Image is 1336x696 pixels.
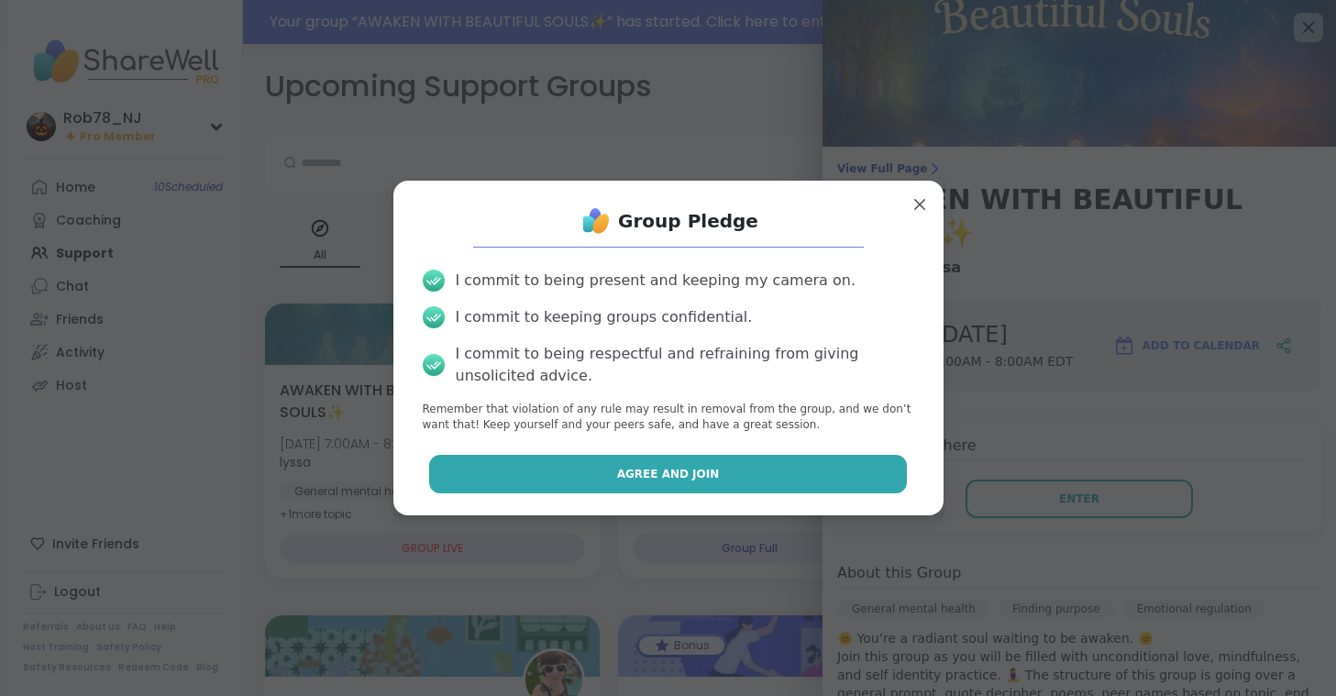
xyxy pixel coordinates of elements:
span: Agree and Join [617,466,720,482]
div: I commit to keeping groups confidential. [456,306,753,328]
button: Agree and Join [429,455,907,493]
img: ShareWell Logo [578,203,614,239]
p: Remember that violation of any rule may result in removal from the group, and we don’t want that!... [423,402,914,433]
h1: Group Pledge [618,208,758,234]
div: I commit to being respectful and refraining from giving unsolicited advice. [456,343,914,387]
div: I commit to being present and keeping my camera on. [456,270,856,292]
